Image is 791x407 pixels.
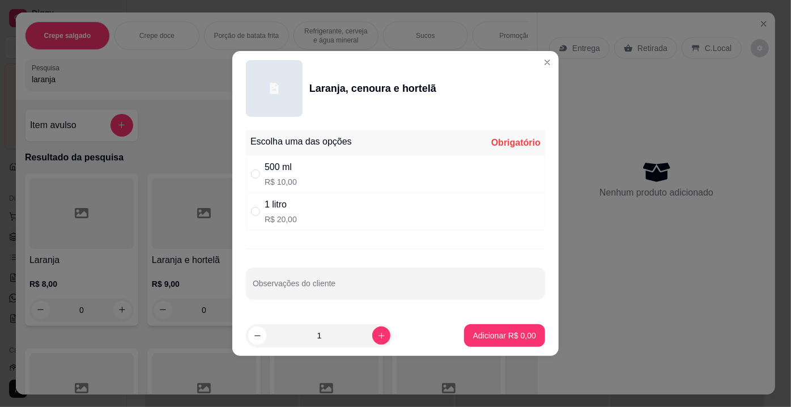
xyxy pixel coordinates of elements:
[253,282,538,294] input: Observações do cliente
[250,135,352,149] div: Escolha uma das opções
[473,330,536,341] p: Adicionar R$ 0,00
[265,160,297,174] div: 500 ml
[248,327,266,345] button: decrease-product-quantity
[265,214,297,225] p: R$ 20,00
[464,324,545,347] button: Adicionar R$ 0,00
[372,327,390,345] button: increase-product-quantity
[309,80,436,96] div: Laranja, cenoura e hortelã
[265,198,297,211] div: 1 litro
[538,53,556,71] button: Close
[491,136,541,150] div: Obrigatório
[265,176,297,188] p: R$ 10,00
